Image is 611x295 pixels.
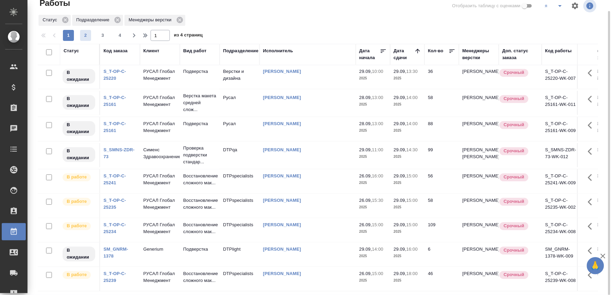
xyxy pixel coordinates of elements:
[103,222,126,234] a: S_T-OP-C-25234
[462,147,495,161] p: [PERSON_NAME], [PERSON_NAME]
[183,48,207,55] div: Вид работ
[143,68,176,82] p: РУСАЛ Глобал Менеджмент
[504,247,524,254] p: Срочный
[359,253,387,260] p: 2025
[359,48,380,62] div: Дата начала
[62,121,96,137] div: Исполнитель назначен, приступать к работе пока рано
[504,96,524,102] p: Срочный
[124,15,185,26] div: Менеджеры верстки
[62,271,96,280] div: Исполнитель выполняет работу
[542,117,582,141] td: S_T-OP-C-25161-WK-009
[394,229,421,236] p: 2025
[539,0,567,11] div: split button
[220,91,260,115] td: Русал
[372,271,383,276] p: 15:00
[425,117,459,141] td: 88
[183,271,216,284] p: Восстановление сложного мак...
[359,204,387,211] p: 2025
[372,95,383,100] p: 13:00
[584,117,600,134] button: Здесь прячутся важные кнопки
[62,222,96,231] div: Исполнитель выполняет работу
[504,148,524,155] p: Срочный
[263,69,301,74] a: [PERSON_NAME]
[263,247,301,252] a: [PERSON_NAME]
[143,197,176,211] p: РУСАЛ Глобал Менеджмент
[39,15,71,26] div: Статус
[425,194,459,218] td: 58
[394,204,421,211] p: 2025
[220,65,260,89] td: Верстки и дизайна
[359,69,372,74] p: 29.09,
[394,253,421,260] p: 2025
[425,170,459,194] td: 56
[372,198,383,203] p: 15:30
[129,17,174,23] p: Менеджеры верстки
[584,243,600,259] button: Здесь прячутся важные кнопки
[394,277,421,284] p: 2025
[542,218,582,242] td: S_T-OP-C-25234-WK-008
[62,197,96,207] div: Исполнитель выполняет работу
[504,174,524,181] p: Срочный
[183,222,216,236] p: Восстановление сложного мак...
[67,96,91,109] p: В ожидании
[67,148,91,162] p: В ожидании
[545,48,572,55] div: Код работы
[43,17,59,23] p: Статус
[542,143,582,167] td: S_SMNS-ZDR-73-WK-012
[220,170,260,194] td: DTPspecialists
[406,147,418,153] p: 14:30
[590,259,601,273] span: 🙏
[103,198,126,210] a: S_T-OP-C-25235
[372,222,383,228] p: 15:00
[67,122,91,135] p: В ожидании
[263,198,301,203] a: [PERSON_NAME]
[359,222,372,228] p: 26.09,
[76,17,112,23] p: Подразделение
[394,48,414,62] div: Дата сдачи
[462,222,495,229] p: [PERSON_NAME]
[359,128,387,134] p: 2025
[542,194,582,218] td: S_T-OP-C-25235-WK-002
[103,247,128,259] a: SM_GNRM-1378
[584,194,600,210] button: Здесь прячутся важные кнопки
[425,91,459,115] td: 58
[263,95,301,100] a: [PERSON_NAME]
[394,95,406,100] p: 29.09,
[394,128,421,134] p: 2025
[359,277,387,284] p: 2025
[462,246,495,253] p: [PERSON_NAME]
[359,174,372,179] p: 26.09,
[359,247,372,252] p: 29.09,
[103,48,128,55] div: Код заказа
[64,48,79,55] div: Статус
[462,95,495,101] p: [PERSON_NAME]
[394,121,406,127] p: 29.09,
[183,121,216,128] p: Подверстка
[359,147,372,153] p: 29.09,
[263,48,293,55] div: Исполнитель
[462,173,495,180] p: [PERSON_NAME]
[183,197,216,211] p: Восстановление сложного мак...
[143,147,176,161] p: Сименс Здравоохранение
[406,95,418,100] p: 14:00
[359,95,372,100] p: 28.09,
[67,198,87,205] p: В работе
[425,143,459,167] td: 99
[143,95,176,108] p: РУСАЛ Глобал Менеджмент
[425,218,459,242] td: 109
[462,271,495,277] p: [PERSON_NAME]
[394,154,421,161] p: 2025
[462,68,495,75] p: [PERSON_NAME]
[220,143,260,167] td: DTPqa
[394,247,406,252] p: 29.09,
[359,75,387,82] p: 2025
[452,2,521,9] span: Отобразить таблицу с оценками
[103,95,126,107] a: S_T-OP-C-25161
[394,174,406,179] p: 29.09,
[394,101,421,108] p: 2025
[220,117,260,141] td: Русал
[394,147,406,153] p: 29.09,
[359,198,372,203] p: 26.09,
[263,271,301,276] a: [PERSON_NAME]
[220,194,260,218] td: DTPspecialists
